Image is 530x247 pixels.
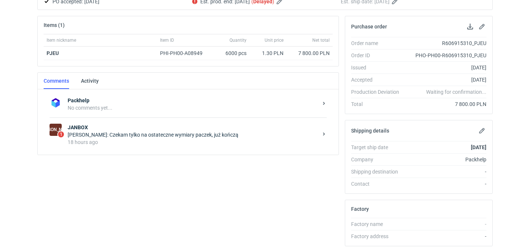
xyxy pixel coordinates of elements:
[351,220,405,228] div: Factory name
[426,88,486,96] em: Waiting for confirmation...
[68,138,318,146] div: 18 hours ago
[471,144,486,150] strong: [DATE]
[405,52,486,59] div: PHO-PH00-R606915310_PJEU
[405,40,486,47] div: R606915310_PJEU
[351,88,405,96] div: Production Deviation
[405,76,486,83] div: [DATE]
[405,156,486,163] div: Packhelp
[351,206,369,212] h2: Factory
[405,100,486,108] div: 7 800.00 PLN
[160,49,210,57] div: PHI-PH00-A08949
[289,49,330,57] div: 7 800.00 PLN
[50,97,62,109] img: Packhelp
[160,37,174,43] span: Item ID
[312,37,330,43] span: Net total
[68,104,318,112] div: No comments yet...
[351,180,405,188] div: Contact
[50,124,62,136] div: JANBOX
[351,100,405,108] div: Total
[351,233,405,240] div: Factory address
[478,126,486,135] button: Edit shipping details
[478,22,486,31] button: Edit purchase order
[44,73,69,89] a: Comments
[405,168,486,175] div: -
[351,144,405,151] div: Target ship date
[213,47,249,60] div: 6000 pcs
[47,50,59,56] a: PJEU
[252,49,283,57] div: 1.30 PLN
[68,131,318,138] div: [PERSON_NAME]: Czekam tylko na ostateczne wymiary paczek, już kończą
[405,233,486,240] div: -
[466,22,475,31] button: Download PO
[351,76,405,83] div: Accepted
[351,52,405,59] div: Order ID
[351,128,389,134] h2: Shipping details
[351,64,405,71] div: Issued
[351,156,405,163] div: Company
[405,64,486,71] div: [DATE]
[47,37,76,43] span: Item nickname
[68,97,318,104] strong: Packhelp
[81,73,99,89] a: Activity
[50,124,62,136] figcaption: [PERSON_NAME]
[405,220,486,228] div: -
[230,37,247,43] span: Quantity
[351,24,387,30] h2: Purchase order
[265,37,283,43] span: Unit price
[351,168,405,175] div: Shipping destination
[351,40,405,47] div: Order name
[58,131,64,137] span: 1
[68,124,318,131] strong: JANBOX
[405,180,486,188] div: -
[44,22,65,28] h2: Items (1)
